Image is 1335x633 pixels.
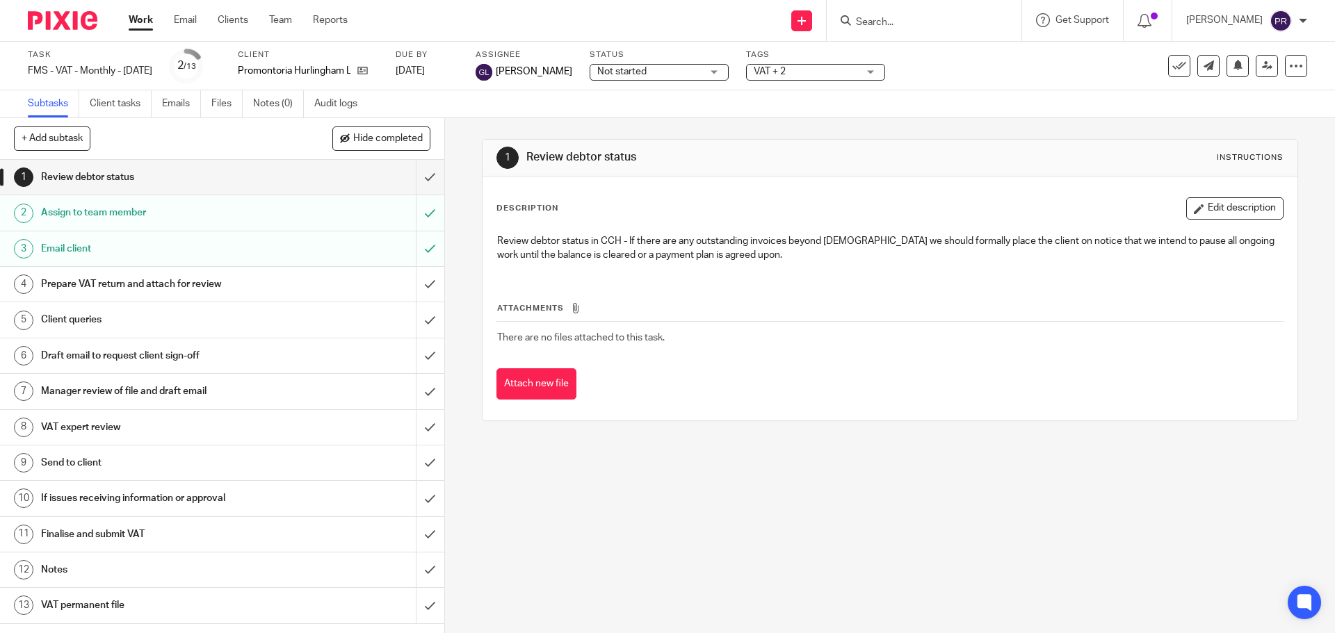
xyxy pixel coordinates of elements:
[14,453,33,472] div: 9
[476,49,572,60] label: Assignee
[41,309,282,330] h1: Client queries
[41,488,282,509] h1: If issues receiving information or approval
[497,304,564,312] span: Attachments
[41,452,282,473] h1: Send to client
[41,167,282,188] h1: Review debtor status
[14,595,33,615] div: 13
[129,13,153,27] a: Work
[313,13,348,27] a: Reports
[14,274,33,294] div: 4
[590,49,729,60] label: Status
[1270,10,1292,32] img: svg%3E
[90,90,152,117] a: Client tasks
[476,64,492,81] img: svg%3E
[41,559,282,580] h1: Notes
[14,311,33,330] div: 5
[14,418,33,437] div: 8
[14,167,33,187] div: 1
[41,524,282,545] h1: Finalise and submit VAT
[28,90,79,117] a: Subtasks
[754,67,786,76] span: VAT + 2
[14,239,33,258] div: 3
[496,65,572,79] span: [PERSON_NAME]
[496,203,558,214] p: Description
[1055,15,1109,25] span: Get Support
[497,234,1282,263] p: Review debtor status in CCH - If there are any outstanding invoices beyond [DEMOGRAPHIC_DATA] we ...
[14,488,33,508] div: 10
[174,13,197,27] a: Email
[41,274,282,295] h1: Prepare VAT return and attach for review
[496,147,519,169] div: 1
[14,204,33,223] div: 2
[41,202,282,223] h1: Assign to team member
[41,595,282,616] h1: VAT permanent file
[253,90,304,117] a: Notes (0)
[41,238,282,259] h1: Email client
[28,11,97,30] img: Pixie
[353,133,423,145] span: Hide completed
[162,90,201,117] a: Emails
[1186,197,1284,220] button: Edit description
[14,126,90,150] button: + Add subtask
[28,64,152,78] div: FMS - VAT - Monthly - [DATE]
[497,333,665,343] span: There are no files attached to this task.
[41,417,282,438] h1: VAT expert review
[855,17,980,29] input: Search
[396,66,425,76] span: [DATE]
[396,49,458,60] label: Due by
[211,90,243,117] a: Files
[14,525,33,544] div: 11
[238,49,378,60] label: Client
[41,381,282,402] h1: Manager review of file and draft email
[177,58,196,74] div: 2
[218,13,248,27] a: Clients
[332,126,430,150] button: Hide completed
[14,381,33,401] div: 7
[526,150,920,165] h1: Review debtor status
[496,368,576,400] button: Attach new file
[269,13,292,27] a: Team
[41,345,282,366] h1: Draft email to request client sign-off
[597,67,647,76] span: Not started
[1186,13,1263,27] p: [PERSON_NAME]
[14,346,33,365] div: 6
[746,49,885,60] label: Tags
[238,64,350,78] p: Promontoria Hurlingham Ltd
[28,49,152,60] label: Task
[314,90,368,117] a: Audit logs
[184,63,196,70] small: /13
[14,560,33,579] div: 12
[1217,152,1284,163] div: Instructions
[28,64,152,78] div: FMS - VAT - Monthly - August 2025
